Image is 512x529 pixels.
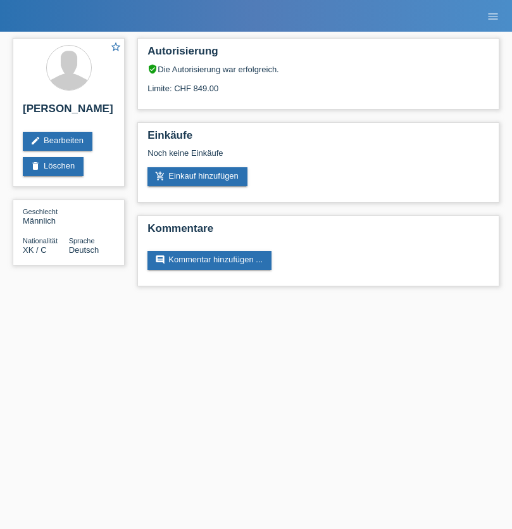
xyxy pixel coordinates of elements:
[23,208,58,215] span: Geschlecht
[487,10,499,23] i: menu
[110,41,122,54] a: star_border
[155,255,165,265] i: comment
[69,245,99,255] span: Deutsch
[155,171,165,181] i: add_shopping_cart
[23,157,84,176] a: deleteLöschen
[480,12,506,20] a: menu
[30,136,41,146] i: edit
[147,167,247,186] a: add_shopping_cartEinkauf hinzufügen
[23,207,69,226] div: Männlich
[23,245,47,255] span: Kosovo / C / 05.02.2021
[147,222,489,241] h2: Kommentare
[147,129,489,148] h2: Einkäufe
[147,64,489,74] div: Die Autorisierung war erfolgreich.
[147,74,489,93] div: Limite: CHF 849.00
[147,148,489,167] div: Noch keine Einkäufe
[23,103,115,122] h2: [PERSON_NAME]
[23,237,58,245] span: Nationalität
[147,45,489,64] h2: Autorisierung
[147,64,158,74] i: verified_user
[23,132,92,151] a: editBearbeiten
[30,161,41,171] i: delete
[69,237,95,245] span: Sprache
[110,41,122,53] i: star_border
[147,251,272,270] a: commentKommentar hinzufügen ...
